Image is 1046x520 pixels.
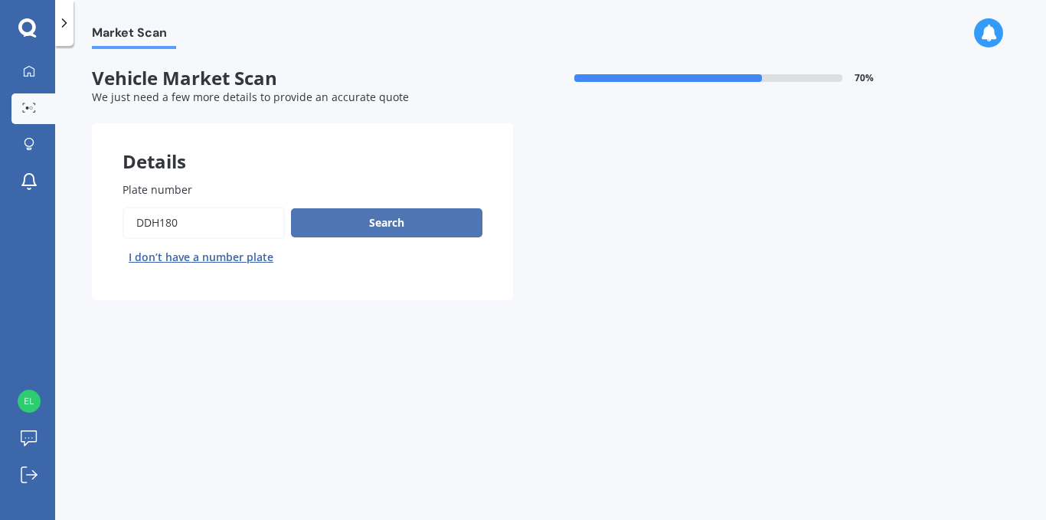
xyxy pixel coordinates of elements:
div: Details [92,123,513,169]
button: Search [291,208,482,237]
button: I don’t have a number plate [123,245,279,270]
input: Enter plate number [123,207,285,239]
span: Plate number [123,182,192,197]
span: Vehicle Market Scan [92,67,513,90]
span: We just need a few more details to provide an accurate quote [92,90,409,104]
span: Market Scan [92,25,176,46]
span: 70 % [855,73,874,83]
img: 3189b913243726be6d680542142fbef6 [18,390,41,413]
